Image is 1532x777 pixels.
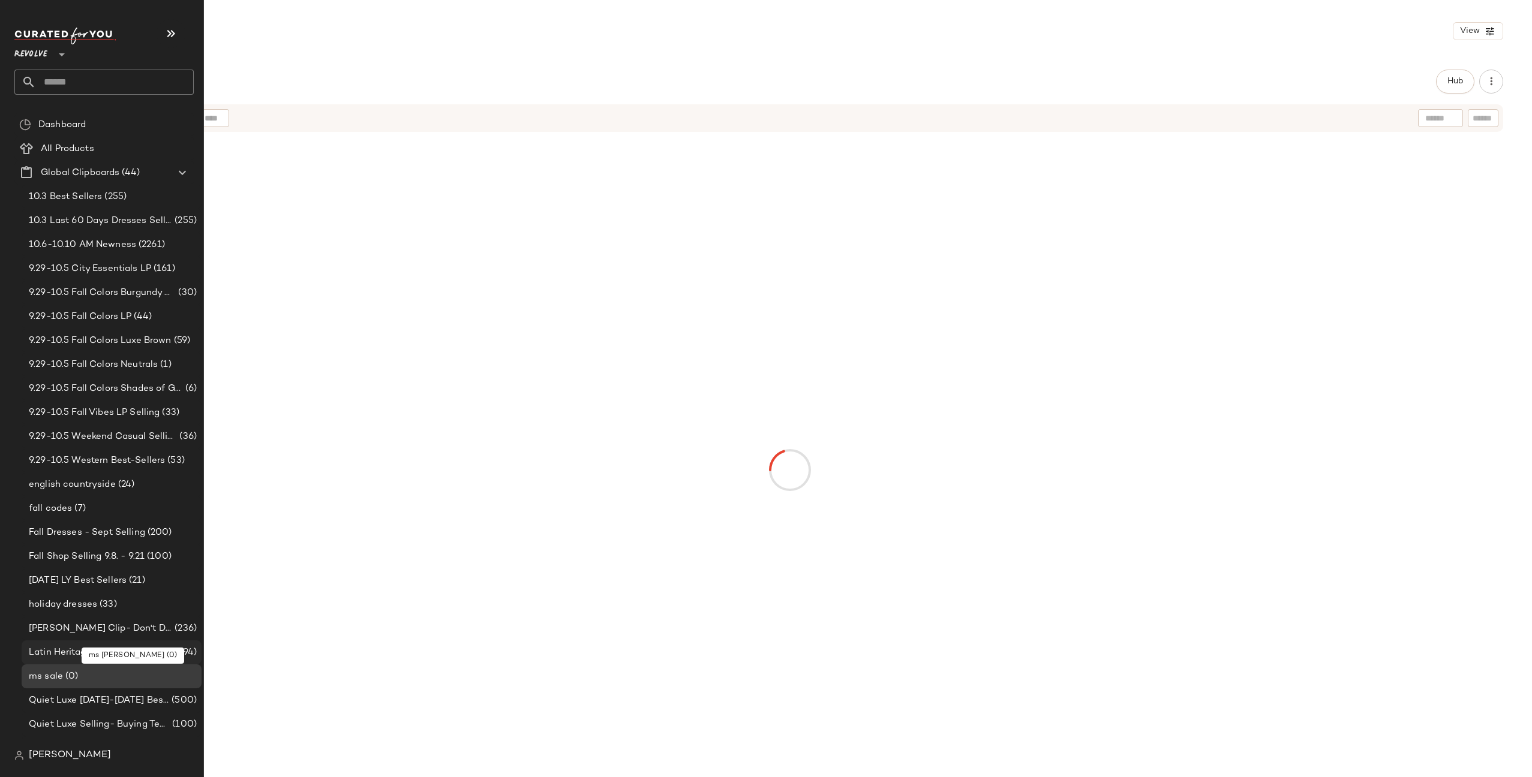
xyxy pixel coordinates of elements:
[127,574,145,588] span: (21)
[14,751,24,760] img: svg%3e
[29,262,151,276] span: 9.29-10.5 City Essentials LP
[119,166,140,180] span: (44)
[183,382,197,396] span: (6)
[38,118,86,132] span: Dashboard
[172,214,197,228] span: (255)
[41,166,119,180] span: Global Clipboards
[29,670,63,683] span: ms sale
[14,28,116,44] img: cfy_white_logo.C9jOOHJF.svg
[29,406,160,420] span: 9.29-10.5 Fall Vibes LP Selling
[172,622,197,636] span: (236)
[169,694,197,707] span: (500)
[136,238,165,252] span: (2261)
[145,526,172,540] span: (200)
[154,742,173,755] span: (53)
[29,478,116,492] span: english countryside
[172,334,191,348] span: (59)
[63,670,78,683] span: (0)
[72,502,85,516] span: (7)
[29,382,183,396] span: 9.29-10.5 Fall Colors Shades of Green
[158,358,171,372] span: (1)
[165,454,185,468] span: (53)
[29,718,170,731] span: Quiet Luxe Selling- Buying Team
[29,502,72,516] span: fall codes
[19,119,31,131] img: svg%3e
[29,646,166,659] span: Latin Heritage Month Brands- DO NOT DELETE
[29,286,176,300] span: 9.29-10.5 Fall Colors Burgundy & Mauve
[29,310,131,324] span: 9.29-10.5 Fall Colors LP
[29,694,169,707] span: Quiet Luxe [DATE]-[DATE] Best Sellers
[1436,70,1474,94] button: Hub
[29,526,145,540] span: Fall Dresses - Sept Selling
[145,550,172,564] span: (100)
[29,358,158,372] span: 9.29-10.5 Fall Colors Neutrals
[1459,26,1480,36] span: View
[177,430,197,444] span: (36)
[102,190,127,204] span: (255)
[29,430,177,444] span: 9.29-10.5 Weekend Casual Selling
[29,748,111,763] span: [PERSON_NAME]
[29,238,136,252] span: 10.6-10.10 AM Newness
[41,142,94,156] span: All Products
[29,334,172,348] span: 9.29-10.5 Fall Colors Luxe Brown
[29,454,165,468] span: 9.29-10.5 Western Best-Sellers
[176,286,197,300] span: (30)
[97,598,117,612] span: (33)
[29,214,172,228] span: 10.3 Last 60 Days Dresses Selling
[1447,77,1464,86] span: Hub
[170,718,197,731] span: (100)
[29,190,102,204] span: 10.3 Best Sellers
[29,742,154,755] span: Sept MTD Beach Trip Selling
[29,574,127,588] span: [DATE] LY Best Sellers
[1453,22,1503,40] button: View
[166,646,197,659] span: (1094)
[116,478,135,492] span: (24)
[29,622,172,636] span: [PERSON_NAME] Clip- Don't Delete
[29,598,97,612] span: holiday dresses
[14,41,47,62] span: Revolve
[151,262,175,276] span: (161)
[160,406,179,420] span: (33)
[131,310,152,324] span: (44)
[29,550,145,564] span: Fall Shop Selling 9.8. - 9.21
